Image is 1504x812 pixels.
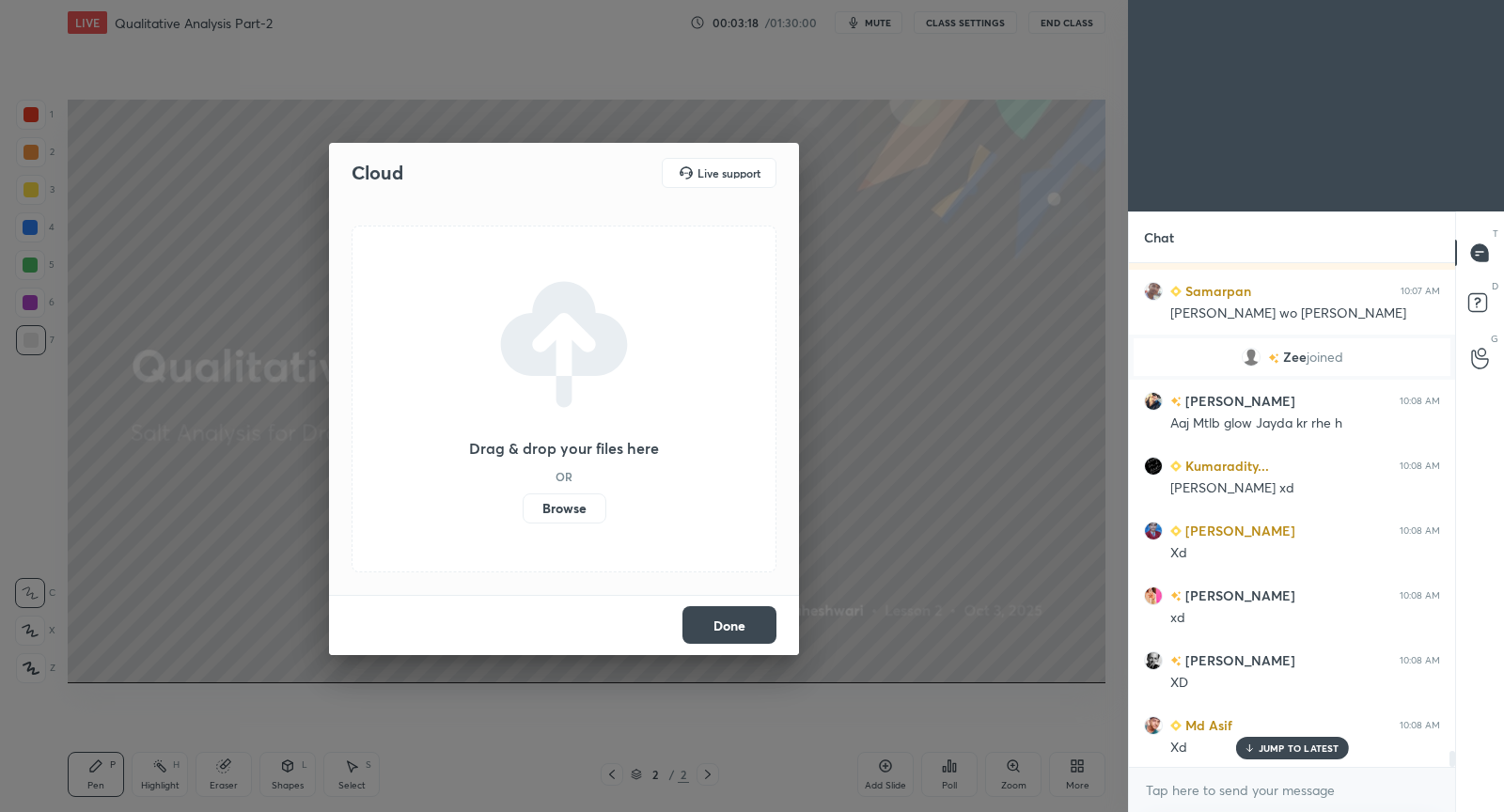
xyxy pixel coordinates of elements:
p: Chat [1129,212,1189,262]
h5: OR [556,471,572,482]
h2: Cloud [352,161,403,185]
p: T [1493,226,1498,241]
p: D [1492,279,1498,293]
div: grid [1129,263,1455,768]
p: G [1491,332,1498,346]
button: Done [682,606,776,644]
h3: Drag & drop your files here [469,441,659,456]
h5: Live support [697,167,760,179]
p: JUMP TO LATEST [1259,742,1339,754]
